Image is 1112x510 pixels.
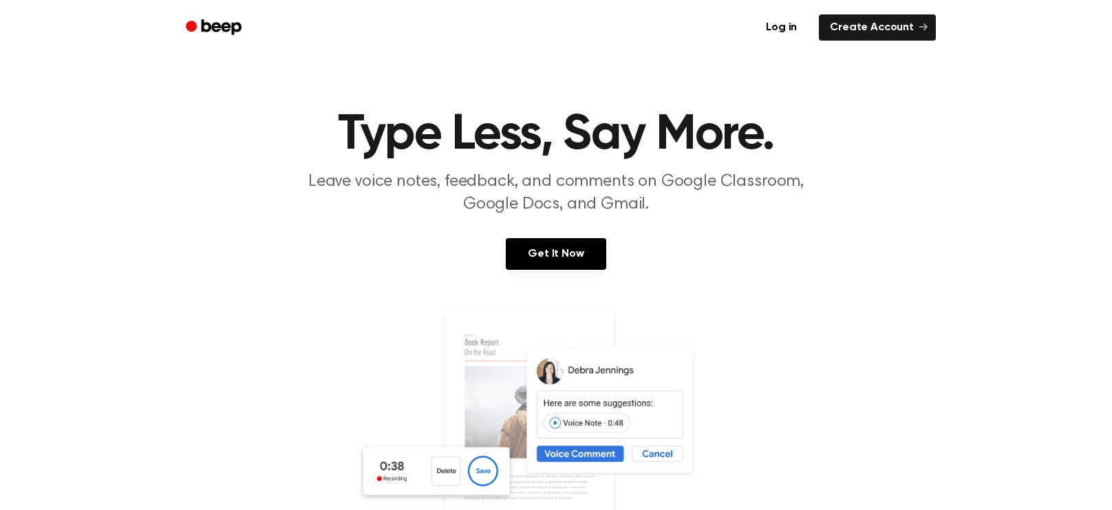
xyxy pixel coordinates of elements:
a: Create Account [819,14,936,41]
a: Beep [176,14,254,41]
p: Leave voice notes, feedback, and comments on Google Classroom, Google Docs, and Gmail. [292,171,820,216]
a: Get It Now [506,238,606,270]
a: Log in [752,12,811,43]
h1: Type Less, Say More. [204,110,908,160]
